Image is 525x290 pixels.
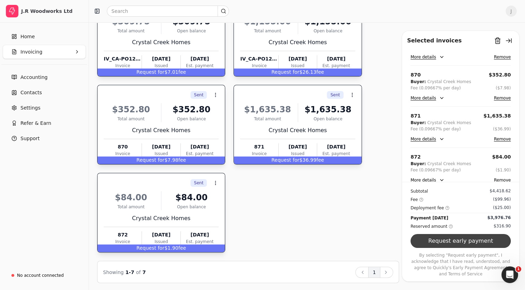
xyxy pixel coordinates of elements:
[240,116,295,122] div: Total amount
[17,272,64,279] div: No account connected
[240,103,295,116] div: $1,635.38
[410,79,426,85] div: Buyer:
[104,231,142,239] div: 872
[142,143,180,151] div: [DATE]
[104,28,158,34] div: Total amount
[181,239,219,245] div: Est. payment
[136,269,141,275] span: of
[136,245,164,251] span: Request for
[20,120,51,127] span: Refer & Earn
[410,153,421,161] div: 872
[104,191,158,204] div: $84.00
[3,70,86,84] a: Accounting
[98,69,225,76] div: $7.01
[20,135,40,142] span: Support
[136,157,164,163] span: Request for
[234,69,361,76] div: $26.13
[489,71,511,79] button: $352.80
[142,151,180,157] div: Issued
[194,92,203,98] span: Sent
[410,204,449,211] div: Deployment fee
[3,131,86,145] button: Support
[301,103,355,116] div: $1,635.38
[240,151,278,157] div: Invoice
[410,252,511,277] p: By selecting "Request early payment", I acknowledge that I have read, understood, and agree to Qu...
[410,215,448,221] div: Payment [DATE]
[301,28,355,34] div: Open balance
[271,157,299,163] span: Request for
[240,28,295,34] div: Total amount
[410,196,423,203] div: Fee
[103,269,124,275] span: Showing
[3,30,86,43] a: Home
[181,63,219,69] div: Est. payment
[104,55,142,63] div: IV_CA-PO122544_20250915193731148
[494,94,511,102] button: Remove
[427,79,471,85] div: Crystal Creek Homes
[410,126,461,132] div: Fee (0.09667% per day)
[164,28,219,34] div: Open balance
[104,116,158,122] div: Total amount
[493,126,511,132] button: ($36.99)
[20,89,42,96] span: Contacts
[410,53,444,61] button: More details
[410,223,453,230] div: Reserved amount
[104,214,219,223] div: Crystal Creek Homes
[20,48,42,56] span: Invoicing
[410,135,444,143] button: More details
[516,266,521,272] span: 1
[279,55,317,63] div: [DATE]
[194,180,203,186] span: Sent
[317,55,355,63] div: [DATE]
[494,176,511,184] button: Remove
[501,266,518,283] iframe: Intercom live chat
[181,143,219,151] div: [DATE]
[181,231,219,239] div: [DATE]
[142,239,180,245] div: Issued
[240,126,355,135] div: Crystal Creek Homes
[240,55,278,63] div: IV_CA-PO123675_20250915191224558
[279,63,317,69] div: Issued
[493,223,511,229] div: $316.90
[181,151,219,157] div: Est. payment
[142,63,180,69] div: Issued
[494,135,511,143] button: Remove
[301,116,355,122] div: Open balance
[178,245,186,251] span: fee
[104,38,219,47] div: Crystal Creek Homes
[104,151,142,157] div: Invoice
[164,191,219,204] div: $84.00
[164,116,219,122] div: Open balance
[410,94,444,102] button: More details
[104,143,142,151] div: 870
[490,188,511,194] div: $4,418.62
[317,151,355,157] div: Est. payment
[234,156,361,164] div: $36.99
[410,188,428,195] div: Subtotal
[410,234,511,248] button: Request early payment
[126,269,134,275] span: 1 - 7
[483,112,511,120] div: $1,635.38
[410,71,421,79] div: 870
[104,103,158,116] div: $352.80
[3,86,86,99] a: Contacts
[317,63,355,69] div: Est. payment
[487,215,511,221] div: $3,976.76
[104,204,158,210] div: Total amount
[316,157,324,163] span: fee
[494,53,511,61] button: Remove
[164,204,219,210] div: Open balance
[3,116,86,130] button: Refer & Earn
[410,161,426,167] div: Buyer:
[330,92,340,98] span: Sent
[506,6,517,17] button: J
[136,69,164,75] span: Request for
[164,103,219,116] div: $352.80
[3,45,86,59] button: Invoicing
[104,126,219,135] div: Crystal Creek Homes
[3,101,86,115] a: Settings
[427,120,471,126] div: Crystal Creek Homes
